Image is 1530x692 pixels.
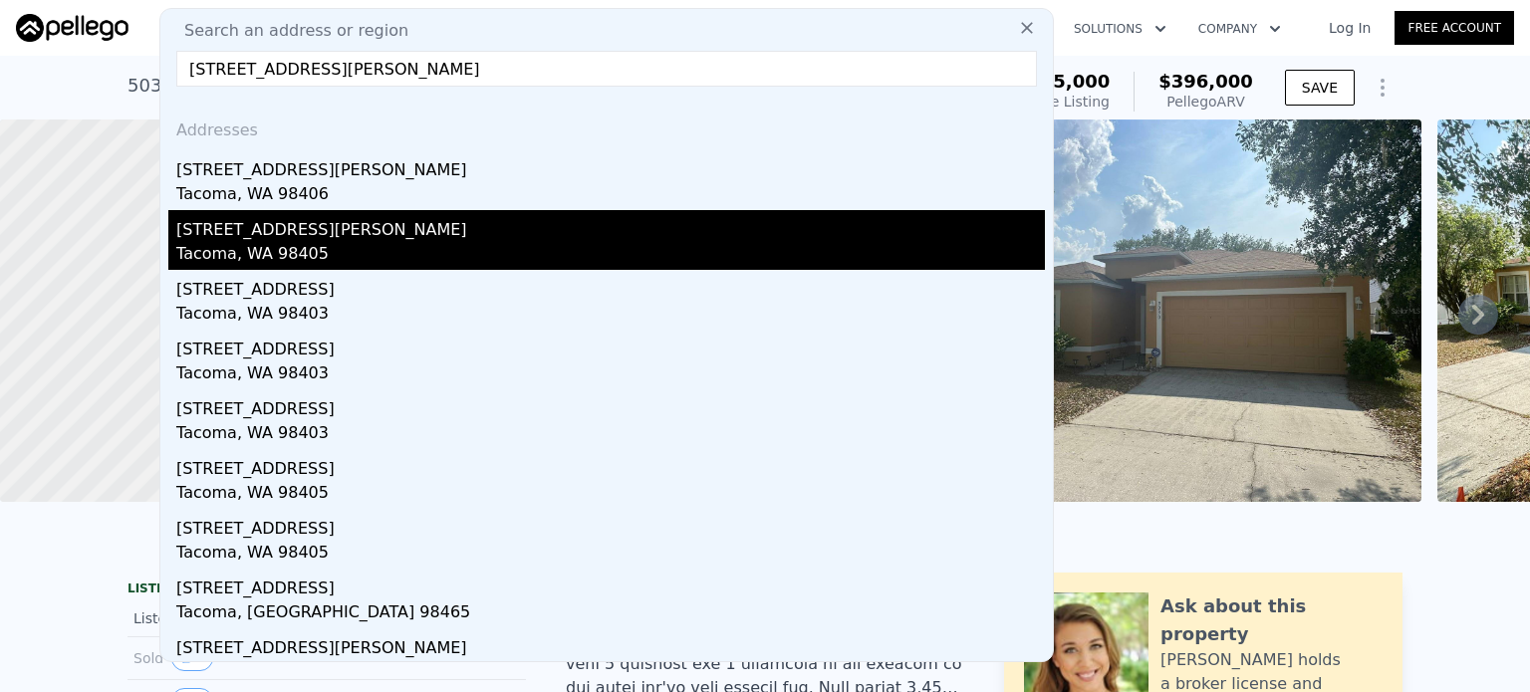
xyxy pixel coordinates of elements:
[176,150,1045,182] div: [STREET_ADDRESS][PERSON_NAME]
[1016,71,1111,92] span: $395,000
[911,119,1421,502] img: Sale: 147857134 Parcel: 46190210
[1058,11,1182,47] button: Solutions
[176,628,1045,660] div: [STREET_ADDRESS][PERSON_NAME]
[176,242,1045,270] div: Tacoma, WA 98405
[176,541,1045,569] div: Tacoma, WA 98405
[1160,592,1383,648] div: Ask about this property
[176,569,1045,600] div: [STREET_ADDRESS]
[1395,11,1514,45] a: Free Account
[127,72,509,100] div: 5030 Silver Thistle Ln , St. Cloud , FL 34772
[1182,11,1297,47] button: Company
[127,580,526,600] div: LISTING & SALE HISTORY
[176,330,1045,361] div: [STREET_ADDRESS]
[168,19,408,43] span: Search an address or region
[176,270,1045,302] div: [STREET_ADDRESS]
[133,608,311,628] div: Listed
[176,210,1045,242] div: [STREET_ADDRESS][PERSON_NAME]
[1016,94,1110,110] span: Active Listing
[176,481,1045,509] div: Tacoma, WA 98405
[176,389,1045,421] div: [STREET_ADDRESS]
[176,449,1045,481] div: [STREET_ADDRESS]
[1305,18,1395,38] a: Log In
[16,14,128,42] img: Pellego
[176,51,1037,87] input: Enter an address, city, region, neighborhood or zip code
[1158,71,1253,92] span: $396,000
[133,645,311,671] div: Sold
[1158,92,1253,112] div: Pellego ARV
[176,509,1045,541] div: [STREET_ADDRESS]
[176,302,1045,330] div: Tacoma, WA 98403
[176,182,1045,210] div: Tacoma, WA 98406
[176,660,1045,688] div: Tacoma, WA 98406
[176,600,1045,628] div: Tacoma, [GEOGRAPHIC_DATA] 98465
[1363,68,1402,108] button: Show Options
[168,103,1045,150] div: Addresses
[176,361,1045,389] div: Tacoma, WA 98403
[176,421,1045,449] div: Tacoma, WA 98403
[1285,70,1355,106] button: SAVE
